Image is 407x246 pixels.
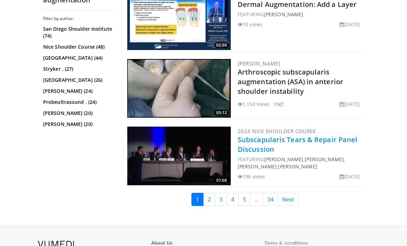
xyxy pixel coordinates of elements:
[305,156,344,163] a: [PERSON_NAME]
[339,173,360,180] li: [DATE]
[191,193,203,206] a: 1
[238,173,265,180] li: 196 views
[238,67,343,96] a: Arthroscopic subscapularis augmentation (ASA) in anterior shoulder instability
[278,193,299,206] a: Next
[127,127,231,185] img: e29e304b-cb9c-4d13-b4bb-8185d3b702de.300x170_q85_crop-smart_upscale.jpg
[264,11,303,18] a: [PERSON_NAME]
[43,43,114,50] a: Nice Shoulder Course (48)
[278,163,317,170] a: [PERSON_NAME]
[238,11,363,18] div: FEATURING
[43,77,114,83] a: [GEOGRAPHIC_DATA] (26)
[238,128,316,135] a: 2024 Nice Shoulder Course
[214,177,229,184] span: 07:08
[126,193,364,206] nav: Search results pages
[43,110,114,117] a: [PERSON_NAME] (20)
[227,193,239,206] a: 4
[238,100,269,108] li: 1,158 views
[214,42,229,48] span: 02:50
[127,127,231,185] a: 07:08
[238,60,280,67] a: [PERSON_NAME]
[238,156,363,170] div: FEATURING , , ,
[127,59,231,118] a: 05:12
[43,16,116,21] h3: Filter by author:
[339,21,360,28] li: [DATE]
[263,193,278,206] a: 34
[238,21,262,28] li: 10 views
[238,135,357,154] a: Subscapularis Tears & Repair Panel Discussion
[339,100,360,108] li: [DATE]
[127,59,231,118] img: ffda1ea1-f53b-4ff8-aa2c-5b565cead63d.300x170_q85_crop-smart_upscale.jpg
[274,100,283,108] li: 10
[238,163,277,170] a: [PERSON_NAME]
[43,55,114,61] a: [GEOGRAPHIC_DATA] (44)
[215,193,227,206] a: 3
[43,88,114,95] a: [PERSON_NAME] (24)
[203,193,215,206] a: 2
[43,99,114,106] a: Probeultrasound . (24)
[43,26,114,39] a: San Diego Shoulder Institute (74)
[43,121,114,128] a: [PERSON_NAME] (20)
[43,66,114,72] a: Stryker . (27)
[264,156,303,163] a: [PERSON_NAME]
[238,193,250,206] a: 5
[214,110,229,116] span: 05:12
